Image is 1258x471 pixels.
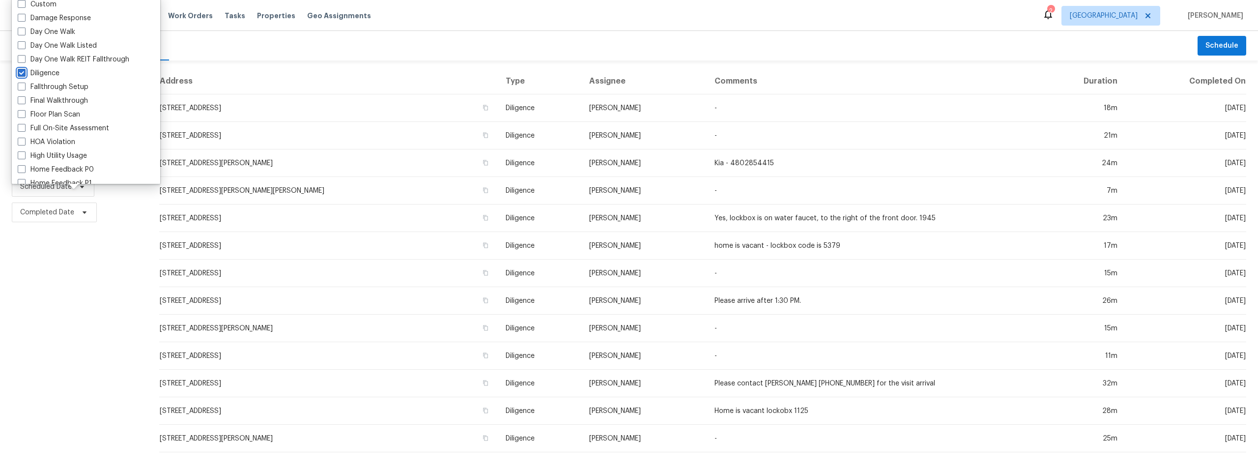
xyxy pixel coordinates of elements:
[159,177,498,205] td: [STREET_ADDRESS][PERSON_NAME][PERSON_NAME]
[18,41,97,51] label: Day One Walk Listed
[481,296,490,305] button: Copy Address
[1033,122,1125,149] td: 21m
[1033,342,1125,370] td: 11m
[498,232,581,260] td: Diligence
[1033,287,1125,315] td: 26m
[1125,315,1246,342] td: [DATE]
[18,151,87,161] label: High Utility Usage
[707,287,1033,315] td: Please arrive after 1:30 PM.
[707,122,1033,149] td: -
[159,122,498,149] td: [STREET_ADDRESS]
[1125,232,1246,260] td: [DATE]
[1033,232,1125,260] td: 17m
[257,11,295,21] span: Properties
[1033,425,1125,452] td: 25m
[481,268,490,277] button: Copy Address
[1033,370,1125,397] td: 32m
[1033,68,1125,94] th: Duration
[18,137,75,147] label: HOA Violation
[481,241,490,250] button: Copy Address
[1033,94,1125,122] td: 18m
[498,370,581,397] td: Diligence
[581,177,707,205] td: [PERSON_NAME]
[1125,370,1246,397] td: [DATE]
[159,68,498,94] th: Address
[707,397,1033,425] td: Home is vacant lockobx 1125
[307,11,371,21] span: Geo Assignments
[1205,40,1238,52] span: Schedule
[1198,36,1246,56] button: Schedule
[18,13,91,23] label: Damage Response
[159,232,498,260] td: [STREET_ADDRESS]
[707,149,1033,177] td: Kia - 4802854415
[581,122,707,149] td: [PERSON_NAME]
[498,397,581,425] td: Diligence
[581,149,707,177] td: [PERSON_NAME]
[498,94,581,122] td: Diligence
[20,182,72,192] span: Scheduled Date
[1125,397,1246,425] td: [DATE]
[707,68,1033,94] th: Comments
[18,110,80,119] label: Floor Plan Scan
[1033,177,1125,205] td: 7m
[481,186,490,195] button: Copy Address
[481,406,490,415] button: Copy Address
[1125,122,1246,149] td: [DATE]
[581,425,707,452] td: [PERSON_NAME]
[481,213,490,222] button: Copy Address
[1033,397,1125,425] td: 28m
[481,158,490,167] button: Copy Address
[707,342,1033,370] td: -
[1125,149,1246,177] td: [DATE]
[159,149,498,177] td: [STREET_ADDRESS][PERSON_NAME]
[581,287,707,315] td: [PERSON_NAME]
[159,287,498,315] td: [STREET_ADDRESS]
[159,425,498,452] td: [STREET_ADDRESS][PERSON_NAME]
[168,11,213,21] span: Work Orders
[707,205,1033,232] td: Yes, lockbox is on water faucet, to the right of the front door. 1945
[18,27,75,37] label: Day One Walk
[581,342,707,370] td: [PERSON_NAME]
[498,315,581,342] td: Diligence
[1070,11,1138,21] span: [GEOGRAPHIC_DATA]
[1033,205,1125,232] td: 23m
[159,205,498,232] td: [STREET_ADDRESS]
[1125,287,1246,315] td: [DATE]
[498,287,581,315] td: Diligence
[18,68,59,78] label: Diligence
[581,260,707,287] td: [PERSON_NAME]
[20,207,74,217] span: Completed Date
[498,342,581,370] td: Diligence
[1125,342,1246,370] td: [DATE]
[1033,149,1125,177] td: 24m
[18,55,129,64] label: Day One Walk REIT Fallthrough
[581,94,707,122] td: [PERSON_NAME]
[581,205,707,232] td: [PERSON_NAME]
[498,122,581,149] td: Diligence
[481,103,490,112] button: Copy Address
[159,260,498,287] td: [STREET_ADDRESS]
[159,94,498,122] td: [STREET_ADDRESS]
[159,315,498,342] td: [STREET_ADDRESS][PERSON_NAME]
[1125,68,1246,94] th: Completed On
[18,178,92,188] label: Home Feedback P1
[225,12,245,19] span: Tasks
[1125,94,1246,122] td: [DATE]
[581,232,707,260] td: [PERSON_NAME]
[581,397,707,425] td: [PERSON_NAME]
[481,379,490,387] button: Copy Address
[18,123,109,133] label: Full On-Site Assessment
[581,68,707,94] th: Assignee
[498,68,581,94] th: Type
[707,370,1033,397] td: Please contact [PERSON_NAME] [PHONE_NUMBER] for the visit arrival
[707,177,1033,205] td: -
[707,232,1033,260] td: home is vacant - lockbox code is 5379
[481,351,490,360] button: Copy Address
[581,370,707,397] td: [PERSON_NAME]
[498,205,581,232] td: Diligence
[1047,6,1054,16] div: 2
[1125,177,1246,205] td: [DATE]
[1033,315,1125,342] td: 15m
[481,131,490,140] button: Copy Address
[1125,425,1246,452] td: [DATE]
